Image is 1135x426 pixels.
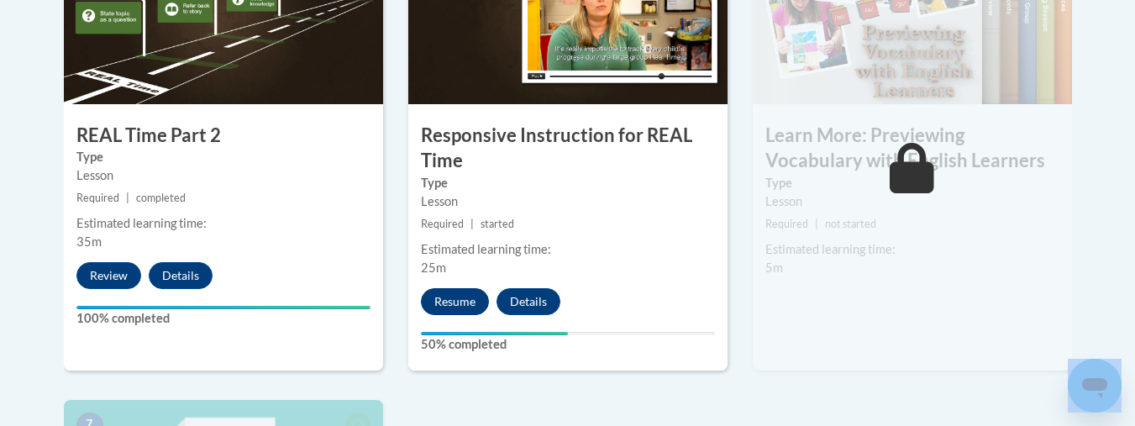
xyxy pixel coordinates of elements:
div: Estimated learning time: [421,240,715,259]
div: Your progress [421,332,568,335]
label: 100% completed [76,309,370,328]
div: Estimated learning time: [765,240,1059,259]
label: Type [421,174,715,192]
span: completed [136,192,186,204]
span: Required [765,218,808,230]
span: 5m [765,260,783,275]
h3: REAL Time Part 2 [64,123,383,149]
span: not started [825,218,876,230]
span: started [481,218,514,230]
div: Estimated learning time: [76,214,370,233]
div: Lesson [765,192,1059,211]
span: Required [76,192,119,204]
span: | [126,192,129,204]
div: Your progress [76,306,370,309]
button: Details [149,262,213,289]
iframe: Button to launch messaging window [1068,359,1122,413]
span: 35m [76,234,102,249]
h3: Learn More: Previewing Vocabulary with English Learners [753,123,1072,175]
button: Resume [421,288,489,315]
label: Type [76,148,370,166]
label: 50% completed [421,335,715,354]
span: 25m [421,260,446,275]
button: Details [497,288,560,315]
h3: Responsive Instruction for REAL Time [408,123,728,175]
span: | [470,218,474,230]
button: Review [76,262,141,289]
span: | [815,218,818,230]
div: Lesson [76,166,370,185]
label: Type [765,174,1059,192]
span: Required [421,218,464,230]
div: Lesson [421,192,715,211]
